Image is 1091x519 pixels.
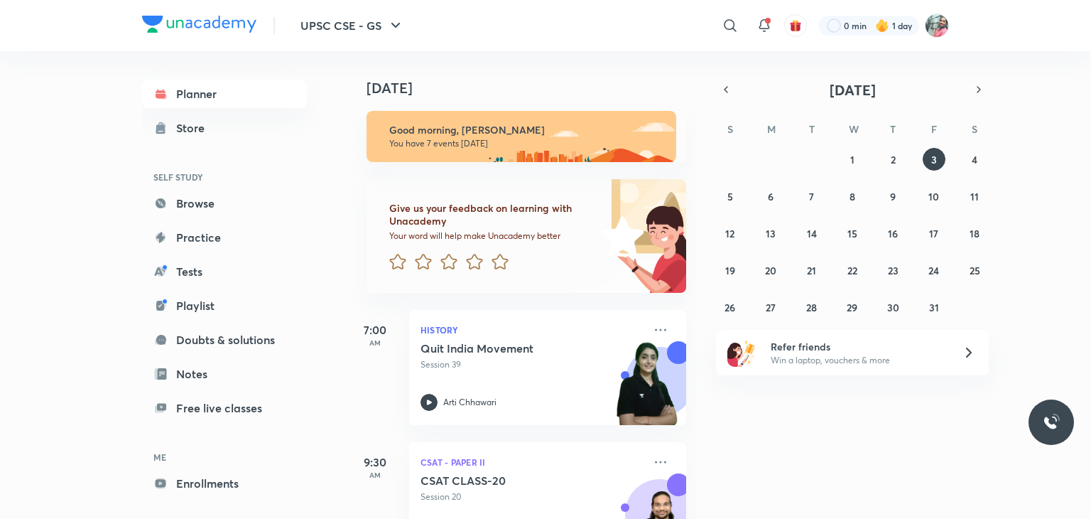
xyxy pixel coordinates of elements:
a: Store [142,114,307,142]
button: October 9, 2025 [881,185,904,208]
abbr: October 12, 2025 [725,227,734,240]
abbr: October 22, 2025 [847,264,857,277]
h6: Good morning, [PERSON_NAME] [389,124,663,137]
img: referral [727,338,756,367]
button: October 28, 2025 [800,296,823,319]
h5: 7:00 [347,321,403,338]
abbr: October 11, 2025 [970,190,979,203]
button: October 7, 2025 [800,185,823,208]
button: avatar [784,14,807,37]
abbr: October 13, 2025 [766,227,776,240]
p: AM [347,471,403,479]
button: UPSC CSE - GS [292,11,413,40]
a: Free live classes [142,394,307,422]
abbr: October 27, 2025 [766,301,776,314]
p: You have 7 events [DATE] [389,138,663,149]
div: Store [176,119,213,137]
img: streak [875,18,889,33]
button: October 11, 2025 [963,185,986,208]
abbr: October 19, 2025 [725,264,735,277]
abbr: October 7, 2025 [809,190,814,203]
abbr: October 25, 2025 [970,264,980,277]
abbr: October 6, 2025 [768,190,774,203]
button: October 18, 2025 [963,222,986,245]
abbr: October 31, 2025 [929,301,939,314]
button: October 30, 2025 [881,296,904,319]
img: Prerna Pathak [925,14,949,38]
img: avatar [789,19,802,32]
abbr: October 1, 2025 [850,153,854,166]
p: Win a laptop, vouchers & more [771,354,945,367]
button: October 10, 2025 [923,185,945,208]
p: CSAT - Paper II [420,454,644,471]
button: October 31, 2025 [923,296,945,319]
p: AM [347,338,403,347]
p: Session 39 [420,358,644,371]
abbr: October 10, 2025 [928,190,939,203]
h5: CSAT CLASS-20 [420,473,597,488]
abbr: Wednesday [849,122,859,136]
img: unacademy [608,341,686,439]
abbr: October 28, 2025 [806,301,817,314]
img: Company Logo [142,16,256,33]
button: October 5, 2025 [719,185,742,208]
button: October 1, 2025 [841,148,864,171]
abbr: Saturday [972,122,977,136]
button: October 17, 2025 [923,222,945,245]
a: Playlist [142,291,307,320]
abbr: October 3, 2025 [931,153,937,166]
p: Your word will help make Unacademy better [389,230,597,242]
button: October 27, 2025 [759,296,782,319]
button: October 20, 2025 [759,259,782,282]
abbr: October 21, 2025 [807,264,816,277]
abbr: October 15, 2025 [847,227,857,240]
button: October 22, 2025 [841,259,864,282]
abbr: October 14, 2025 [807,227,817,240]
button: October 19, 2025 [719,259,742,282]
button: October 2, 2025 [881,148,904,171]
button: October 29, 2025 [841,296,864,319]
h6: ME [142,445,307,469]
abbr: October 24, 2025 [928,264,939,277]
abbr: October 20, 2025 [765,264,776,277]
button: October 26, 2025 [719,296,742,319]
abbr: Sunday [727,122,733,136]
abbr: Thursday [890,122,896,136]
img: ttu [1043,414,1060,431]
span: [DATE] [830,80,876,100]
a: Browse [142,189,307,218]
button: October 23, 2025 [881,259,904,282]
abbr: October 23, 2025 [888,264,899,277]
img: morning [367,111,676,162]
abbr: October 5, 2025 [727,190,733,203]
button: October 4, 2025 [963,148,986,171]
abbr: October 8, 2025 [850,190,855,203]
abbr: Monday [767,122,776,136]
a: Company Logo [142,16,256,36]
button: [DATE] [736,80,969,100]
h4: [DATE] [367,80,700,97]
h6: Give us your feedback on learning with Unacademy [389,202,597,228]
p: History [420,321,644,338]
button: October 3, 2025 [923,148,945,171]
button: October 13, 2025 [759,222,782,245]
img: feedback_image [553,179,686,293]
abbr: October 26, 2025 [724,301,735,314]
button: October 12, 2025 [719,222,742,245]
button: October 8, 2025 [841,185,864,208]
p: Session 20 [420,491,644,503]
abbr: Friday [931,122,937,136]
button: October 21, 2025 [800,259,823,282]
abbr: October 29, 2025 [847,301,857,314]
h6: SELF STUDY [142,165,307,189]
a: Planner [142,80,307,108]
h5: 9:30 [347,454,403,471]
abbr: October 4, 2025 [972,153,977,166]
a: Enrollments [142,469,307,498]
a: Practice [142,223,307,252]
button: October 6, 2025 [759,185,782,208]
abbr: October 9, 2025 [890,190,896,203]
abbr: October 30, 2025 [887,301,899,314]
a: Notes [142,360,307,388]
abbr: Tuesday [809,122,815,136]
